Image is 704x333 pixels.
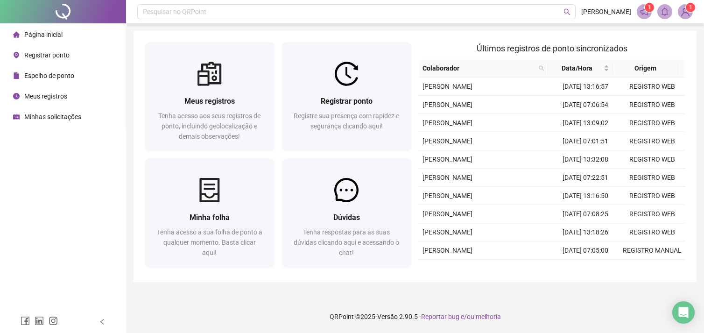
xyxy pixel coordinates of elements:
span: schedule [13,113,20,120]
th: Origem [613,59,678,78]
span: [PERSON_NAME] [422,174,472,181]
td: REGISTRO WEB [619,205,685,223]
span: Registre sua presença com rapidez e segurança clicando aqui! [294,112,399,130]
span: notification [640,7,648,16]
td: [DATE] 07:22:51 [552,169,619,187]
span: 1 [689,4,692,11]
td: [DATE] 13:16:57 [552,78,619,96]
a: Meus registrosTenha acesso aos seus registros de ponto, incluindo geolocalização e demais observa... [145,42,275,151]
span: [PERSON_NAME] [422,210,472,218]
th: Data/Hora [548,59,613,78]
td: REGISTRO WEB [619,187,685,205]
span: Minhas solicitações [24,113,81,120]
span: 1 [648,4,651,11]
span: linkedin [35,316,44,326]
td: REGISTRO WEB [619,132,685,150]
span: Espelho de ponto [24,72,74,79]
span: clock-circle [13,93,20,99]
td: REGISTRO MANUAL [619,241,685,260]
span: Meus registros [184,97,235,106]
span: [PERSON_NAME] [422,101,472,108]
span: instagram [49,316,58,326]
span: Dúvidas [333,213,360,222]
span: Data/Hora [552,63,602,73]
td: REGISTRO WEB [619,96,685,114]
span: facebook [21,316,30,326]
a: DúvidasTenha respostas para as suas dúvidas clicando aqui e acessando o chat! [282,158,412,267]
td: [DATE] 07:01:51 [552,132,619,150]
span: search [537,61,546,75]
footer: QRPoint © 2025 - 2.90.5 - [126,300,704,333]
td: REGISTRO WEB [619,260,685,278]
td: [DATE] 07:06:54 [552,96,619,114]
td: [DATE] 13:16:50 [552,187,619,205]
span: home [13,31,20,38]
span: Versão [377,313,398,320]
span: Reportar bug e/ou melhoria [421,313,501,320]
span: search [563,8,570,15]
span: Registrar ponto [321,97,373,106]
span: Meus registros [24,92,67,100]
span: [PERSON_NAME] [422,247,472,254]
img: 91068 [678,5,692,19]
span: [PERSON_NAME] [422,228,472,236]
span: [PERSON_NAME] [422,156,472,163]
span: search [539,65,544,71]
span: [PERSON_NAME] [422,192,472,199]
span: [PERSON_NAME] [581,7,631,17]
td: [DATE] 13:18:26 [552,223,619,241]
td: [DATE] 13:32:08 [552,150,619,169]
span: Página inicial [24,31,63,38]
a: Registrar pontoRegistre sua presença com rapidez e segurança clicando aqui! [282,42,412,151]
span: bell [661,7,669,16]
span: left [99,319,106,325]
span: Tenha acesso aos seus registros de ponto, incluindo geolocalização e demais observações! [158,112,260,140]
span: Últimos registros de ponto sincronizados [477,43,627,53]
span: [PERSON_NAME] [422,119,472,127]
sup: Atualize o seu contato no menu Meus Dados [686,3,695,12]
td: [DATE] 07:08:25 [552,205,619,223]
td: REGISTRO WEB [619,150,685,169]
td: REGISTRO WEB [619,78,685,96]
span: Tenha respostas para as suas dúvidas clicando aqui e acessando o chat! [294,228,399,256]
sup: 1 [645,3,654,12]
td: REGISTRO WEB [619,169,685,187]
span: [PERSON_NAME] [422,137,472,145]
td: [DATE] 13:08:47 [552,260,619,278]
td: REGISTRO WEB [619,223,685,241]
span: Registrar ponto [24,51,70,59]
td: [DATE] 13:09:02 [552,114,619,132]
div: Open Intercom Messenger [672,301,695,324]
td: REGISTRO WEB [619,114,685,132]
span: Minha folha [190,213,230,222]
span: [PERSON_NAME] [422,83,472,90]
a: Minha folhaTenha acesso a sua folha de ponto a qualquer momento. Basta clicar aqui! [145,158,275,267]
span: environment [13,52,20,58]
span: file [13,72,20,79]
span: Colaborador [422,63,535,73]
span: Tenha acesso a sua folha de ponto a qualquer momento. Basta clicar aqui! [157,228,262,256]
td: [DATE] 07:05:00 [552,241,619,260]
